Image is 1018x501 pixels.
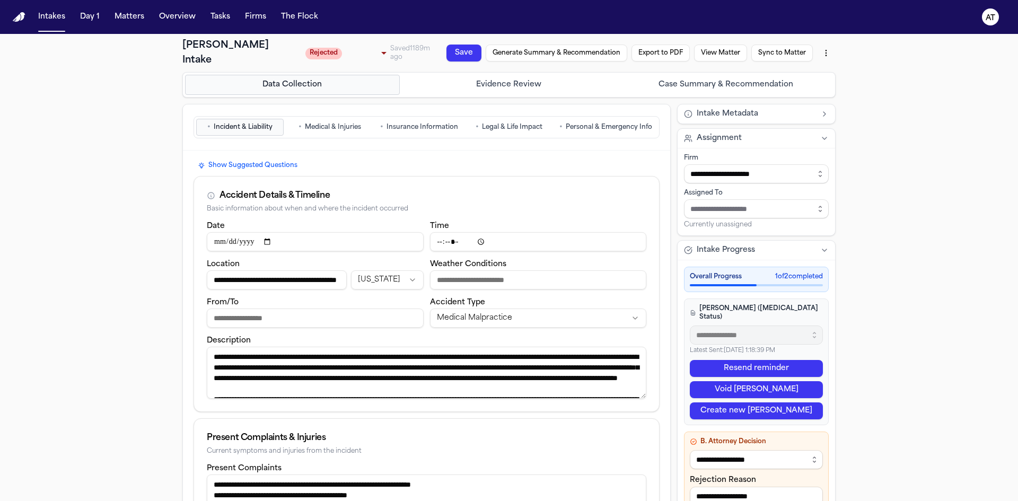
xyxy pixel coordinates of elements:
button: Tasks [206,7,234,27]
span: • [299,122,302,133]
label: Description [207,337,251,345]
button: Intake Progress [678,241,835,260]
span: Personal & Emergency Info [566,123,652,131]
div: Update intake status [305,46,390,60]
span: Medical & Injuries [305,123,361,131]
button: Intakes [34,7,69,27]
button: Go to Personal & Emergency Info [555,119,657,136]
span: Intake Metadata [697,109,758,119]
label: Time [430,222,449,230]
span: 1 of 2 completed [775,273,823,281]
div: Present Complaints & Injuries [207,432,646,444]
h4: B. Attorney Decision [690,437,823,446]
button: Day 1 [76,7,104,27]
button: The Flock [277,7,322,27]
button: Firms [241,7,270,27]
input: Incident time [430,232,647,251]
button: Resend reminder [690,360,823,377]
div: Current symptoms and injuries from the incident [207,447,646,455]
label: From/To [207,298,239,306]
span: • [380,122,383,133]
button: Save [446,45,481,61]
span: • [559,122,563,133]
button: Generate Summary & Recommendation [486,45,627,61]
button: Go to Evidence Review step [402,75,617,95]
input: Incident location [207,270,347,289]
span: • [207,122,210,133]
button: Matters [110,7,148,27]
label: Present Complaints [207,464,282,472]
button: Sync to Matter [751,45,813,61]
span: Overall Progress [690,273,742,281]
span: Insurance Information [387,123,458,131]
button: Void [PERSON_NAME] [690,381,823,398]
input: From/To destination [207,309,424,328]
button: Go to Case Summary & Recommendation step [618,75,833,95]
label: Date [207,222,225,230]
p: Latest Sent: [DATE] 1:18:39 PM [690,347,823,356]
a: Home [13,12,25,22]
label: Accident Type [430,298,485,306]
label: Location [207,260,240,268]
label: Weather Conditions [430,260,506,268]
span: Rejected [305,48,342,59]
div: Firm [684,154,829,162]
button: Export to PDF [631,45,690,61]
button: Assignment [678,129,835,148]
h4: [PERSON_NAME] ([MEDICAL_DATA] Status) [690,304,823,321]
input: Weather conditions [430,270,647,289]
input: Incident date [207,232,424,251]
button: Intake Metadata [678,104,835,124]
button: More actions [817,43,836,63]
button: Incident state [351,270,423,289]
img: Finch Logo [13,12,25,22]
label: Rejection Reason [690,476,756,484]
button: Show Suggested Questions [194,159,302,172]
button: Create new [PERSON_NAME] [690,402,823,419]
button: Go to Incident & Liability [196,119,284,136]
span: Assignment [697,133,742,144]
h1: [PERSON_NAME] Intake [182,38,299,68]
button: Go to Insurance Information [375,119,463,136]
nav: Intake steps [185,75,833,95]
textarea: Incident description [207,347,646,399]
button: View Matter [694,45,747,61]
div: Assigned To [684,189,829,197]
span: • [476,122,479,133]
button: Go to Legal & Life Impact [465,119,552,136]
span: Saved 1189m ago [390,46,430,60]
span: Currently unassigned [684,221,752,229]
span: Legal & Life Impact [482,123,542,131]
button: Go to Data Collection step [185,75,400,95]
input: Select firm [684,164,829,183]
button: Go to Medical & Injuries [286,119,373,136]
input: Assign to staff member [684,199,829,218]
span: Intake Progress [697,245,755,256]
div: Basic information about when and where the incident occurred [207,205,646,213]
button: Overview [155,7,200,27]
text: AT [986,14,995,22]
div: Accident Details & Timeline [220,189,330,202]
span: Incident & Liability [214,123,273,131]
